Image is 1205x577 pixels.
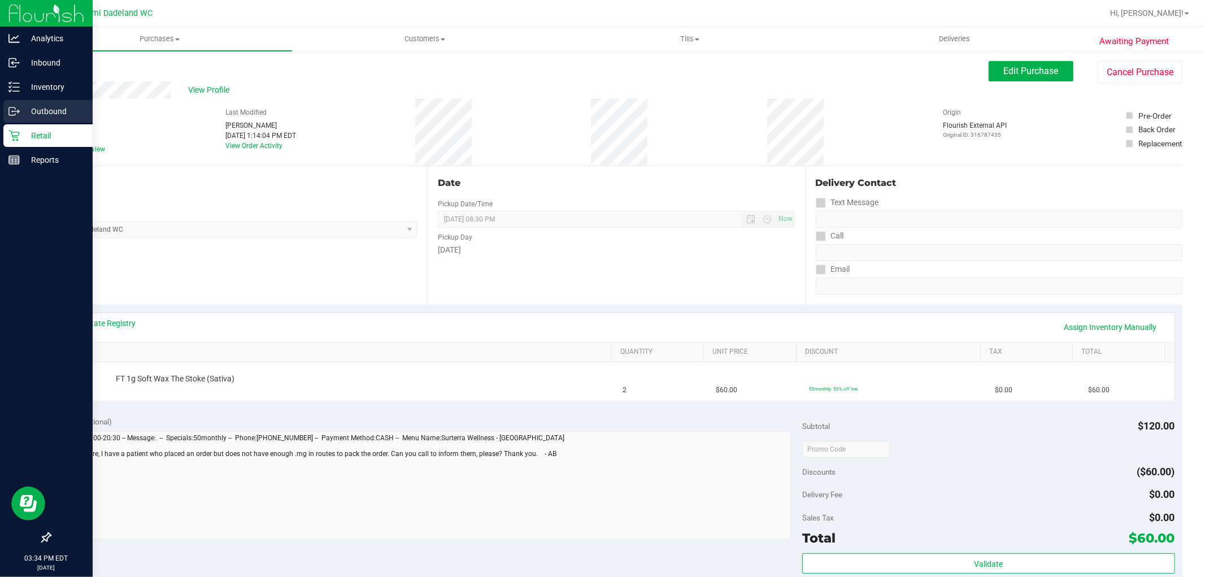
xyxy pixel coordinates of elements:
span: Deliveries [924,34,985,44]
span: Discounts [802,462,836,482]
div: [DATE] [438,244,794,256]
span: $0.00 [995,385,1012,396]
label: Text Message [816,194,879,211]
iframe: Resource center [11,487,45,520]
label: Call [816,228,844,244]
a: Discount [805,348,976,357]
a: View Order Activity [225,142,282,150]
div: Pre-Order [1138,110,1172,122]
div: Flourish External API [943,120,1007,139]
p: Retail [20,129,88,142]
inline-svg: Reports [8,154,20,166]
div: Replacement [1138,138,1182,149]
inline-svg: Inbound [8,57,20,68]
inline-svg: Outbound [8,106,20,117]
a: Unit Price [713,348,792,357]
span: Sales Tax [802,513,834,522]
span: ($60.00) [1137,466,1175,478]
div: Delivery Contact [816,176,1182,190]
label: Last Modified [225,107,267,118]
input: Format: (999) 999-9999 [816,244,1182,261]
p: Original ID: 316787435 [943,131,1007,139]
div: Back Order [1138,124,1176,135]
div: Location [50,176,417,190]
span: $0.00 [1150,511,1175,523]
label: Pickup Date/Time [438,199,493,209]
a: Total [1082,348,1161,357]
p: 03:34 PM EDT [5,553,88,563]
span: Tills [558,34,821,44]
span: Customers [293,34,556,44]
a: Tax [989,348,1068,357]
a: Deliveries [822,27,1087,51]
span: Miami Dadeland WC [78,8,153,18]
span: Purchases [27,34,292,44]
span: 2 [623,385,627,396]
span: Validate [974,559,1003,569]
span: 50monthly: 50% off line [809,386,858,392]
a: Assign Inventory Manually [1057,318,1164,337]
span: Subtotal [802,422,830,431]
label: Pickup Day [438,232,472,242]
p: Reports [20,153,88,167]
span: FT 1g Soft Wax The Stoke (Sativa) [116,374,234,384]
span: Hi, [PERSON_NAME]! [1110,8,1184,18]
a: Customers [292,27,557,51]
span: $60.00 [1088,385,1110,396]
inline-svg: Retail [8,130,20,141]
label: Origin [943,107,961,118]
span: $0.00 [1150,488,1175,500]
inline-svg: Analytics [8,33,20,44]
button: Edit Purchase [989,61,1073,81]
a: SKU [67,348,607,357]
p: Inbound [20,56,88,70]
a: View State Registry [68,318,136,329]
p: Outbound [20,105,88,118]
div: [PERSON_NAME] [225,120,296,131]
span: Edit Purchase [1004,66,1059,76]
span: Total [802,530,836,546]
input: Promo Code [802,441,890,458]
p: Analytics [20,32,88,45]
inline-svg: Inventory [8,81,20,93]
span: Awaiting Payment [1099,35,1169,48]
a: Quantity [620,348,699,357]
div: Date [438,176,794,190]
label: Email [816,261,850,277]
input: Format: (999) 999-9999 [816,211,1182,228]
span: $60.00 [1129,530,1175,546]
a: Tills [557,27,822,51]
span: $60.00 [716,385,737,396]
div: [DATE] 1:14:04 PM EDT [225,131,296,141]
p: Inventory [20,80,88,94]
span: View Profile [188,84,233,96]
p: [DATE] [5,563,88,572]
span: $120.00 [1138,420,1175,432]
button: Validate [802,553,1174,574]
button: Cancel Purchase [1098,62,1182,83]
a: Purchases [27,27,292,51]
span: Delivery Fee [802,490,842,499]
